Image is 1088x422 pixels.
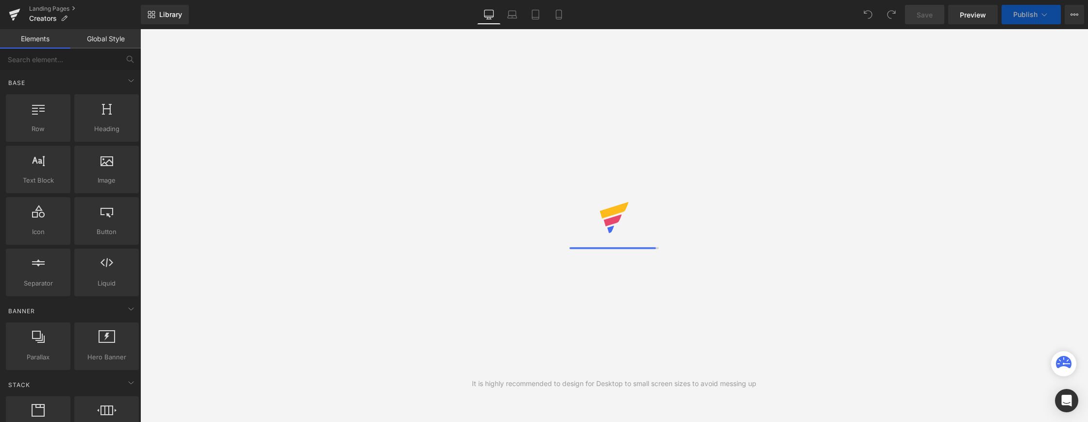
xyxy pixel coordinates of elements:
[9,175,67,186] span: Text Block
[948,5,998,24] a: Preview
[77,175,136,186] span: Image
[1065,5,1084,24] button: More
[7,380,31,389] span: Stack
[858,5,878,24] button: Undo
[1002,5,1061,24] button: Publish
[29,5,141,13] a: Landing Pages
[1013,11,1038,18] span: Publish
[77,278,136,288] span: Liquid
[77,227,136,237] span: Button
[472,378,756,389] div: It is highly recommended to design for Desktop to small screen sizes to avoid messing up
[29,15,57,22] span: Creators
[77,124,136,134] span: Heading
[9,352,67,362] span: Parallax
[477,5,501,24] a: Desktop
[77,352,136,362] span: Hero Banner
[9,227,67,237] span: Icon
[141,5,189,24] a: New Library
[960,10,986,20] span: Preview
[9,278,67,288] span: Separator
[9,124,67,134] span: Row
[159,10,182,19] span: Library
[882,5,901,24] button: Redo
[7,306,36,316] span: Banner
[70,29,141,49] a: Global Style
[501,5,524,24] a: Laptop
[524,5,547,24] a: Tablet
[547,5,570,24] a: Mobile
[7,78,26,87] span: Base
[1055,389,1078,412] div: Open Intercom Messenger
[917,10,933,20] span: Save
